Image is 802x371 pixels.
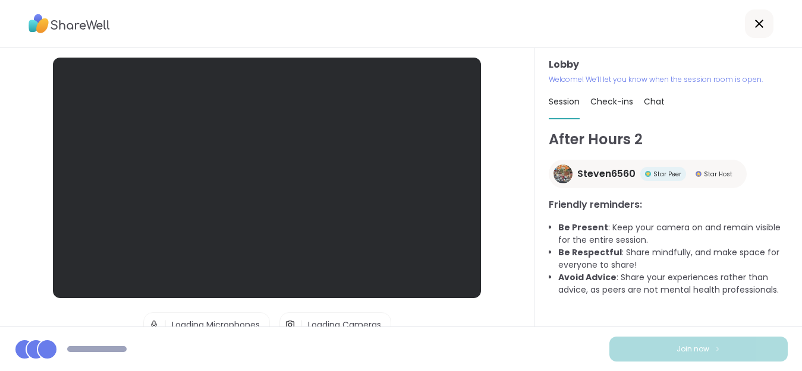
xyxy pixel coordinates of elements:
img: ShareWell Logo [29,10,110,37]
p: Welcome! We’ll let you know when the session room is open. [549,74,788,85]
h3: Friendly reminders: [549,198,788,212]
img: Steven6560 [553,164,573,183]
span: Loading Microphones [172,319,260,331]
h3: Lobby [549,58,788,72]
span: Star Host [704,170,732,179]
span: Join now [677,344,709,354]
span: | [300,313,303,337]
li: : Share mindfully, and make space for everyone to share! [558,246,788,271]
button: Join now [609,337,788,362]
span: Chat [644,96,665,107]
img: Star Host [696,171,702,177]
span: | [164,313,167,337]
li: : Share your experiences rather than advice, as peers are not mental health professionals. [558,271,788,296]
span: Session [549,96,580,107]
h1: After Hours 2 [549,129,788,150]
li: : Keep your camera on and remain visible for the entire session. [558,221,788,246]
b: Be Present [558,221,608,233]
img: ShareWell Logomark [714,345,721,352]
img: Star Peer [645,171,651,177]
span: Loading Cameras [308,319,381,331]
span: Steven6560 [577,167,636,181]
span: Star Peer [653,170,681,179]
a: Steven6560Steven6560Star PeerStar PeerStar HostStar Host [549,160,747,188]
img: Microphone [149,313,159,337]
img: Camera [285,313,295,337]
b: Avoid Advice [558,271,617,283]
span: Check-ins [590,96,633,107]
b: Be Respectful [558,246,622,258]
